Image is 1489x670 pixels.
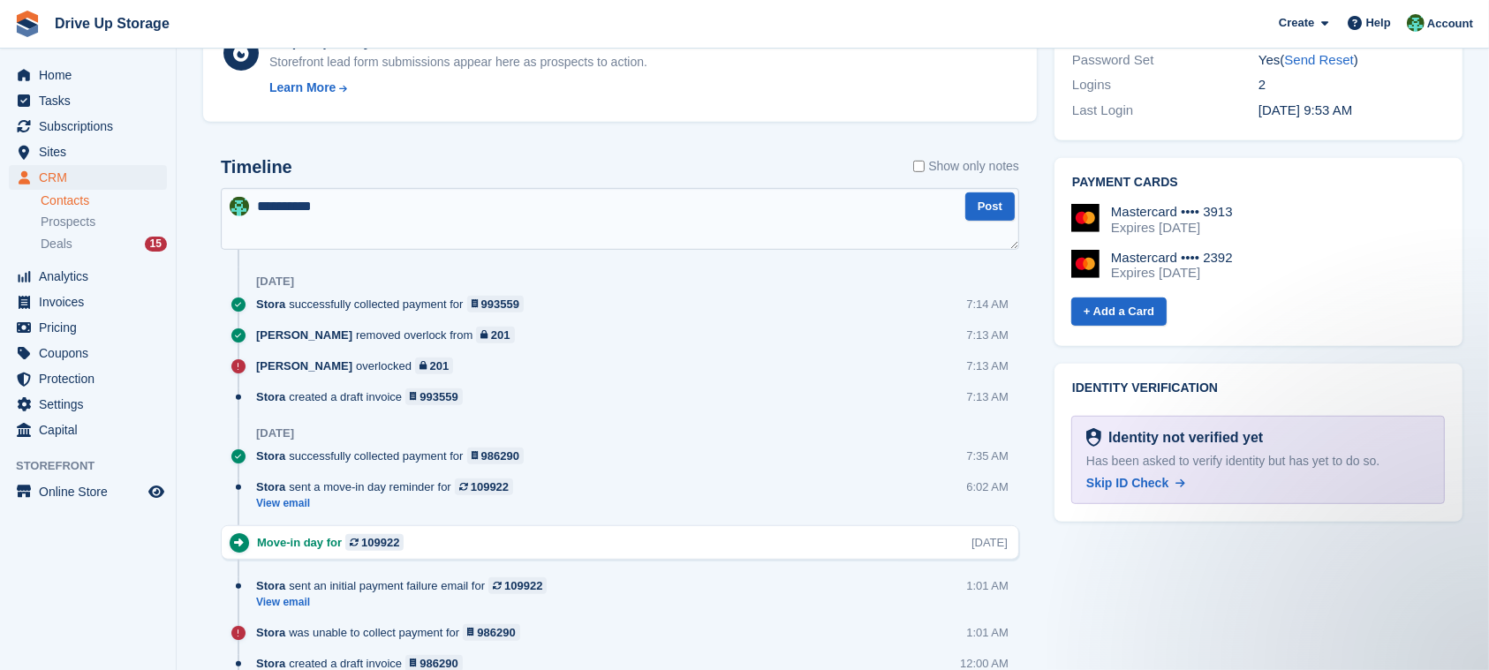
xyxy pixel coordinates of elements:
[257,534,412,551] div: Move-in day for
[9,315,167,340] a: menu
[256,327,524,343] div: removed overlock from
[1258,102,1352,117] time: 2025-09-24 08:53:00 UTC
[256,448,533,464] div: successfully collected payment for
[39,264,145,289] span: Analytics
[41,236,72,252] span: Deals
[256,275,294,289] div: [DATE]
[14,11,41,37] img: stora-icon-8386f47178a22dfd0bd8f6a31ec36ba5ce8667c1dd55bd0f319d3a0aa187defe.svg
[966,296,1009,312] div: 7:14 AM
[41,192,167,209] a: Contacts
[256,577,556,594] div: sent an initial payment failure email for
[230,197,249,216] img: Camille
[256,577,285,594] span: Stora
[1072,176,1445,190] h2: Payment cards
[9,165,167,190] a: menu
[467,448,525,464] a: 986290
[455,478,513,495] a: 109922
[269,79,336,97] div: Learn More
[415,358,453,374] a: 201
[9,392,167,417] a: menu
[913,157,925,176] input: Show only notes
[39,63,145,87] span: Home
[1258,50,1445,71] div: Yes
[39,88,145,113] span: Tasks
[1086,452,1430,471] div: Has been asked to verify identity but has yet to do so.
[476,327,514,343] a: 201
[430,358,450,374] div: 201
[9,63,167,87] a: menu
[256,478,522,495] div: sent a move-in day reminder for
[966,577,1009,594] div: 1:01 AM
[39,165,145,190] span: CRM
[1366,14,1391,32] span: Help
[477,624,515,641] div: 986290
[256,388,285,405] span: Stora
[467,296,525,312] a: 993559
[913,157,1019,176] label: Show only notes
[16,457,176,475] span: Storefront
[39,315,145,340] span: Pricing
[9,139,167,164] a: menu
[256,358,352,374] span: [PERSON_NAME]
[39,139,145,164] span: Sites
[256,624,285,641] span: Stora
[39,418,145,442] span: Capital
[9,290,167,314] a: menu
[39,114,145,139] span: Subscriptions
[41,213,167,231] a: Prospects
[1086,476,1168,490] span: Skip ID Check
[1086,428,1101,448] img: Identity Verification Ready
[361,534,399,551] div: 109922
[1101,427,1263,448] div: Identity not verified yet
[1071,297,1167,327] a: + Add a Card
[9,88,167,113] a: menu
[1111,265,1233,281] div: Expires [DATE]
[1072,101,1258,121] div: Last Login
[221,157,292,177] h2: Timeline
[256,448,285,464] span: Stora
[1086,474,1185,493] a: Skip ID Check
[1111,204,1233,220] div: Mastercard •••• 3913
[9,264,167,289] a: menu
[256,624,529,641] div: was unable to collect payment for
[1111,220,1233,236] div: Expires [DATE]
[256,478,285,495] span: Stora
[1072,75,1258,95] div: Logins
[971,534,1008,551] div: [DATE]
[966,448,1009,464] div: 7:35 AM
[1071,204,1100,232] img: Mastercard Logo
[965,192,1015,222] button: Post
[256,595,556,610] a: View email
[488,577,547,594] a: 109922
[463,624,520,641] a: 986290
[471,478,509,495] div: 109922
[9,479,167,504] a: menu
[504,577,542,594] div: 109922
[41,214,95,230] span: Prospects
[9,366,167,391] a: menu
[39,479,145,504] span: Online Store
[256,296,285,312] span: Stora
[145,237,167,252] div: 15
[256,496,522,511] a: View email
[481,296,519,312] div: 993559
[39,290,145,314] span: Invoices
[1071,250,1100,278] img: Mastercard Logo
[256,426,294,440] div: [DATE]
[1280,52,1357,67] span: ( )
[48,9,177,38] a: Drive Up Storage
[966,358,1009,374] div: 7:13 AM
[1279,14,1314,32] span: Create
[1427,15,1473,33] span: Account
[39,366,145,391] span: Protection
[9,418,167,442] a: menu
[1407,14,1425,32] img: Camille
[9,114,167,139] a: menu
[39,392,145,417] span: Settings
[39,341,145,365] span: Coupons
[1258,75,1445,95] div: 2
[1072,50,1258,71] div: Password Set
[256,296,533,312] div: successfully collected payment for
[1111,250,1233,266] div: Mastercard •••• 2392
[269,79,647,97] a: Learn More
